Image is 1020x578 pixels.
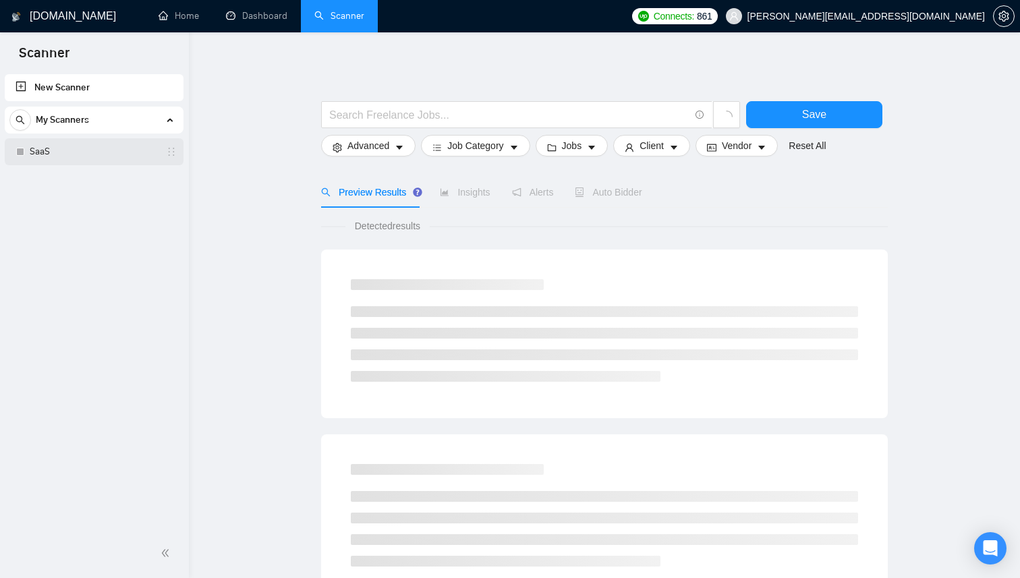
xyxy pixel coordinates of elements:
[432,142,442,152] span: bars
[746,101,882,128] button: Save
[654,9,694,24] span: Connects:
[575,187,642,198] span: Auto Bidder
[802,106,826,123] span: Save
[696,135,778,156] button: idcardVendorcaret-down
[321,187,331,197] span: search
[11,6,21,28] img: logo
[613,135,690,156] button: userClientcaret-down
[509,142,519,152] span: caret-down
[720,111,733,123] span: loading
[696,111,704,119] span: info-circle
[333,142,342,152] span: setting
[974,532,1007,565] div: Open Intercom Messenger
[30,138,158,165] a: SaaS
[993,5,1015,27] button: setting
[562,138,582,153] span: Jobs
[638,11,649,22] img: upwork-logo.png
[166,146,177,157] span: holder
[9,109,31,131] button: search
[347,138,389,153] span: Advanced
[512,187,521,197] span: notification
[512,187,554,198] span: Alerts
[421,135,530,156] button: barsJob Categorycaret-down
[321,187,418,198] span: Preview Results
[329,107,689,123] input: Search Freelance Jobs...
[447,138,503,153] span: Job Category
[36,107,89,134] span: My Scanners
[159,10,199,22] a: homeHome
[314,10,364,22] a: searchScanner
[226,10,287,22] a: dashboardDashboard
[5,107,183,165] li: My Scanners
[625,142,634,152] span: user
[345,219,430,233] span: Detected results
[587,142,596,152] span: caret-down
[994,11,1014,22] span: setting
[789,138,826,153] a: Reset All
[697,9,712,24] span: 861
[5,74,183,101] li: New Scanner
[412,186,424,198] div: Tooltip anchor
[640,138,664,153] span: Client
[440,187,449,197] span: area-chart
[722,138,752,153] span: Vendor
[757,142,766,152] span: caret-down
[10,115,30,125] span: search
[161,546,174,560] span: double-left
[707,142,716,152] span: idcard
[16,74,173,101] a: New Scanner
[395,142,404,152] span: caret-down
[536,135,608,156] button: folderJobscaret-down
[8,43,80,71] span: Scanner
[669,142,679,152] span: caret-down
[575,187,584,197] span: robot
[729,11,739,21] span: user
[321,135,416,156] button: settingAdvancedcaret-down
[993,11,1015,22] a: setting
[547,142,557,152] span: folder
[440,187,490,198] span: Insights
